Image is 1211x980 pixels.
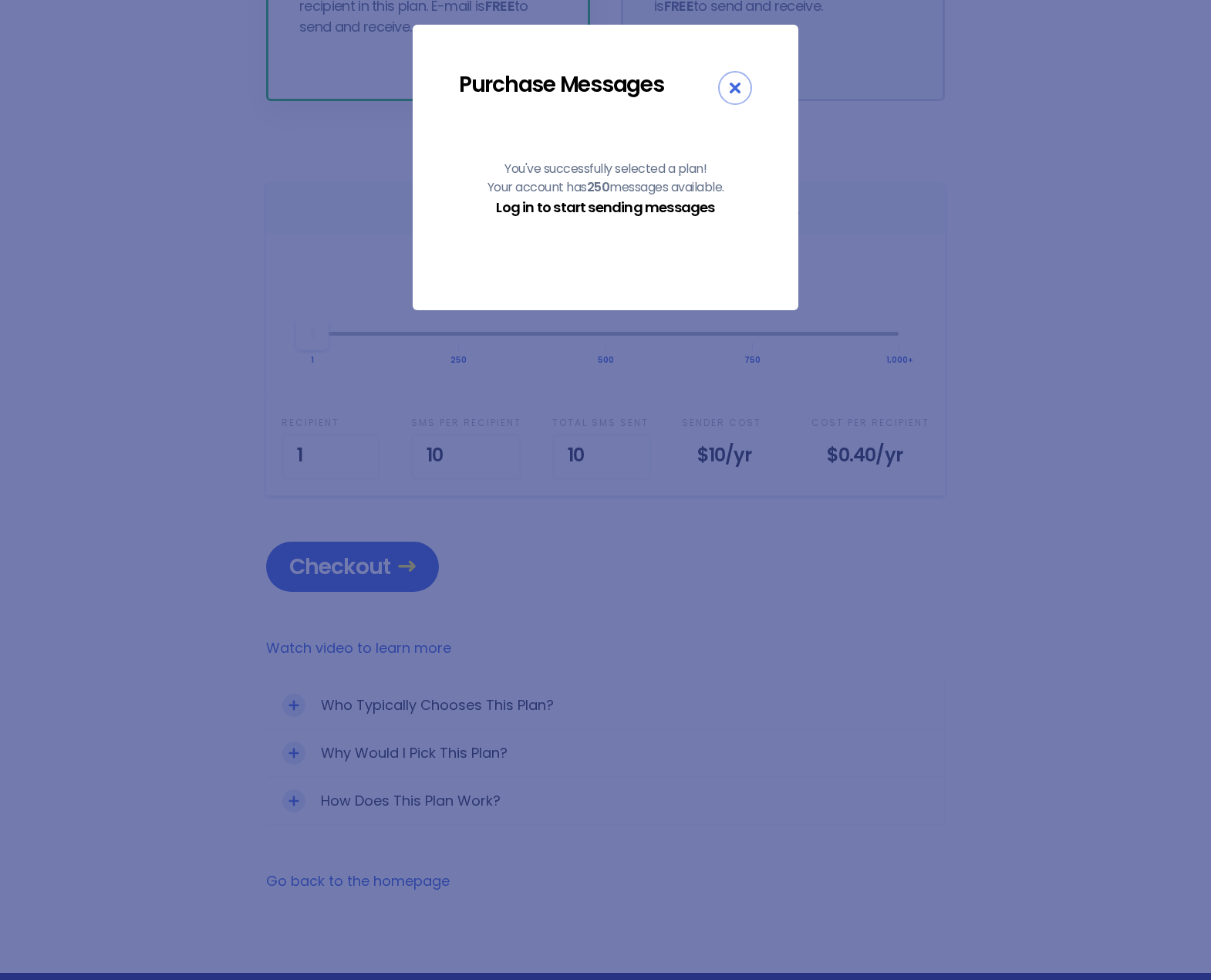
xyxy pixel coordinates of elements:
div: Purchase Messages [459,71,718,98]
b: 250 [587,178,610,196]
div: Close [718,71,752,105]
p: You've successfully selected a plan! [504,160,707,178]
p: Your account has messages available. [487,178,724,197]
a: Log in to start sending messages [496,198,714,217]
